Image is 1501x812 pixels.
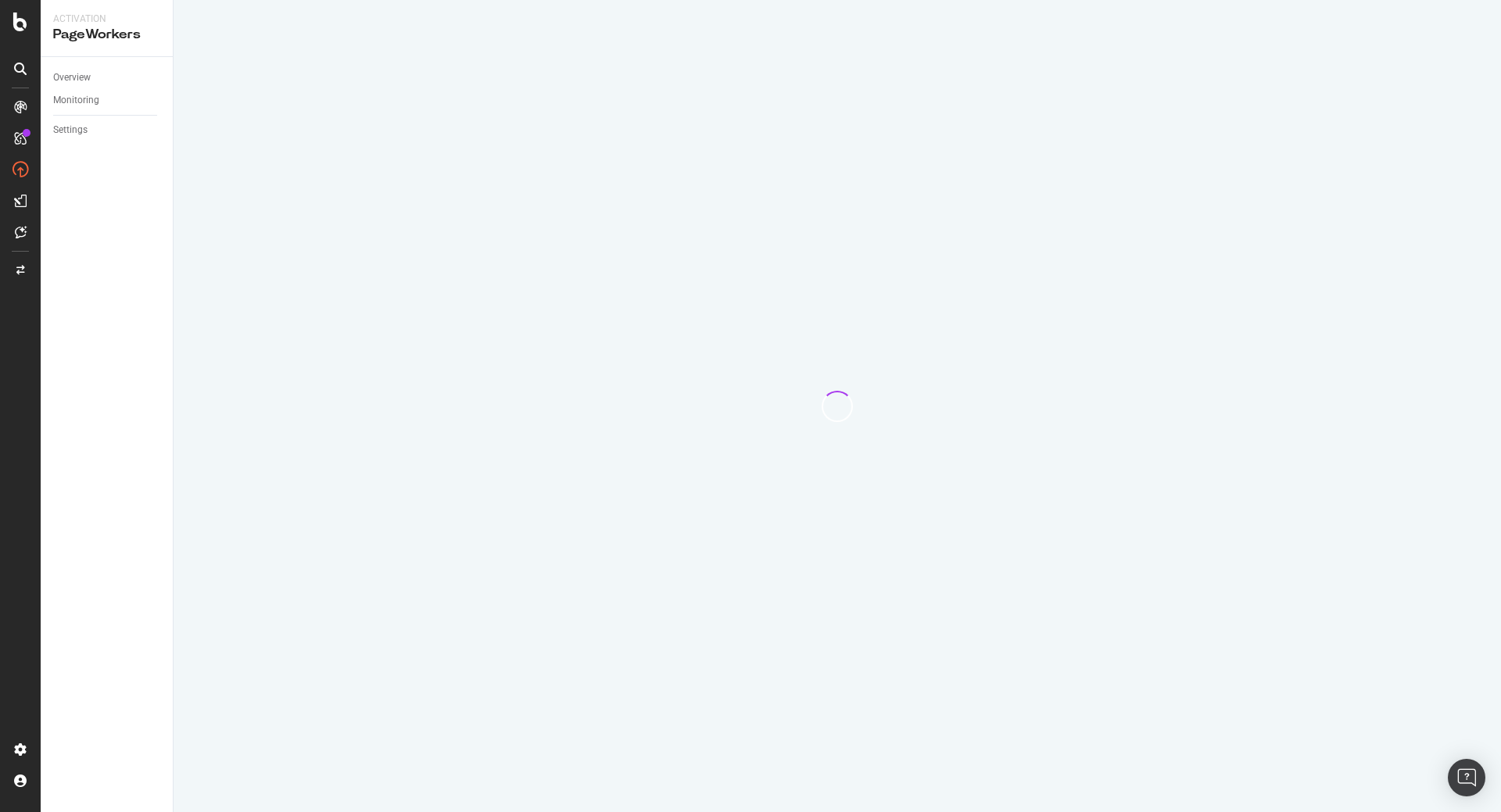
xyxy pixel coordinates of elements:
div: Overview [53,70,91,86]
div: PageWorkers [53,26,160,44]
a: Settings [53,122,162,138]
div: Settings [53,122,88,138]
a: Overview [53,70,162,86]
a: Monitoring [53,92,162,109]
div: Monitoring [53,92,99,109]
div: Open Intercom Messenger [1448,759,1485,796]
div: Activation [53,13,160,26]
